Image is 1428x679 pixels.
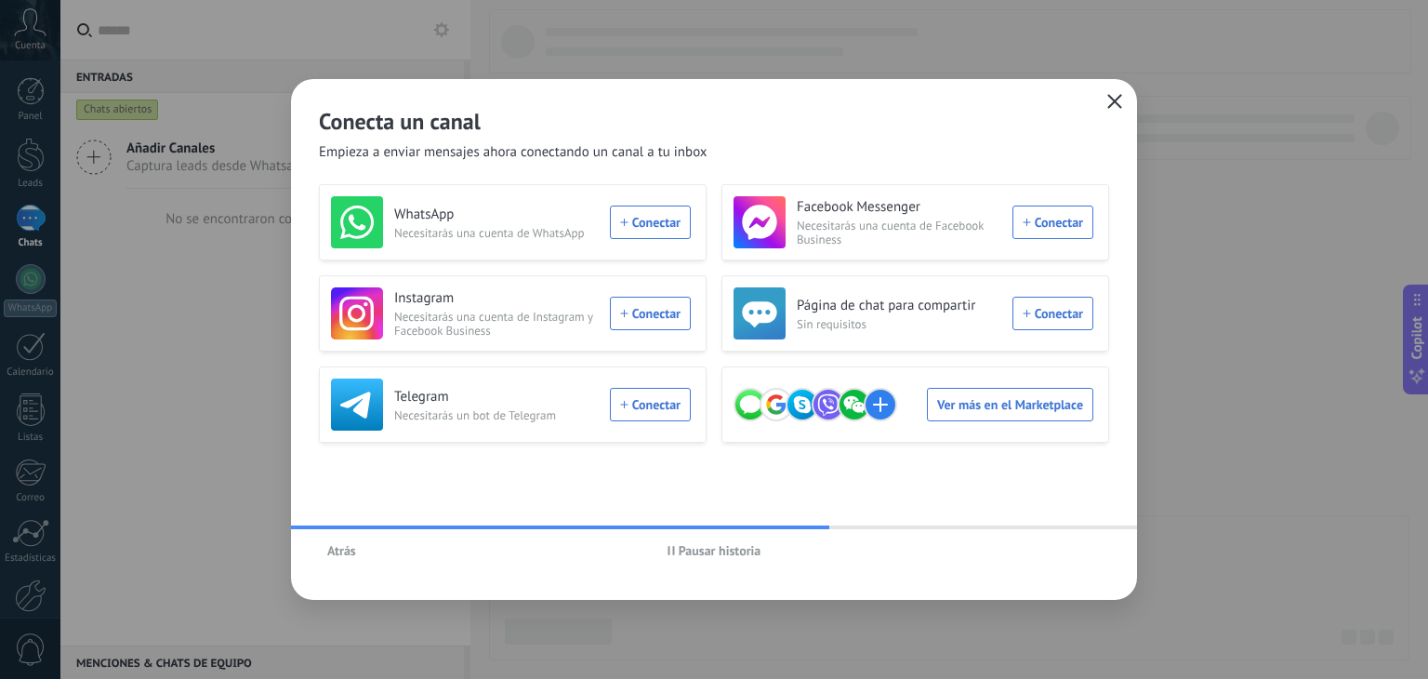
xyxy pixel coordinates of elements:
[659,537,770,565] button: Pausar historia
[797,317,1001,331] span: Sin requisitos
[679,544,761,557] span: Pausar historia
[319,107,1109,136] h2: Conecta un canal
[394,226,599,240] span: Necesitarás una cuenta de WhatsApp
[797,198,1001,217] h3: Facebook Messenger
[394,289,599,308] h3: Instagram
[394,206,599,224] h3: WhatsApp
[394,310,599,338] span: Necesitarás una cuenta de Instagram y Facebook Business
[319,537,364,565] button: Atrás
[319,143,707,162] span: Empieza a enviar mensajes ahora conectando un canal a tu inbox
[797,297,1001,315] h3: Página de chat para compartir
[327,544,356,557] span: Atrás
[394,408,599,422] span: Necesitarás un bot de Telegram
[797,219,1001,246] span: Necesitarás una cuenta de Facebook Business
[394,388,599,406] h3: Telegram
